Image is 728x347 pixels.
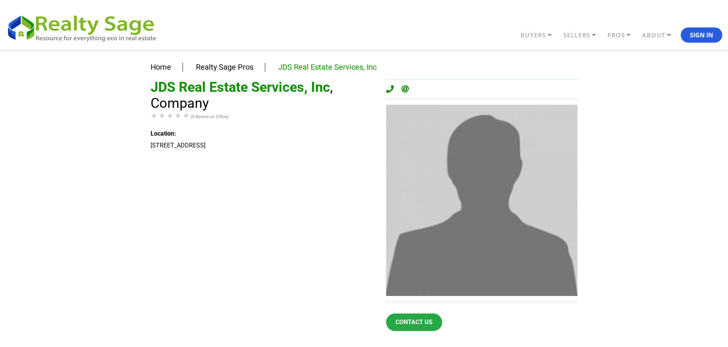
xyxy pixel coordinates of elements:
[6,12,164,43] img: REALTY SAGE
[278,62,377,72] a: JDS Real Estate Services, Inc
[640,29,681,42] a: ABOUT
[561,29,606,42] a: SELLERS
[151,112,375,122] div: (0 Review on Zillow)
[386,105,577,296] img: JDS Real Estate Services, Inc
[386,313,442,331] a: Contact Us
[151,129,375,139] div: Location:
[151,112,191,119] div: Rating of this product is 0 out of 5.
[151,141,375,150] div: [STREET_ADDRESS]
[151,79,375,111] h1: JDS Real Estate Services, Inc
[606,29,640,42] a: PROS
[151,79,333,111] span: , Company
[519,29,561,42] a: BUYERS
[681,27,722,43] button: Sign In
[196,62,253,72] a: Realty Sage Pros
[151,62,171,72] a: Home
